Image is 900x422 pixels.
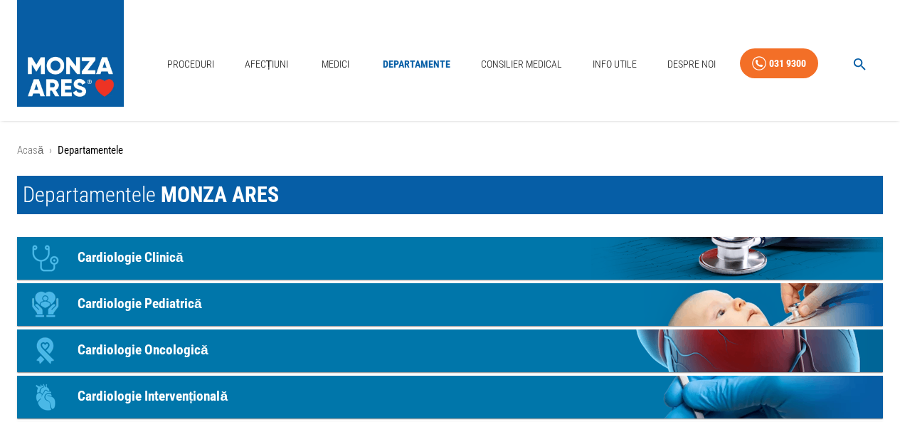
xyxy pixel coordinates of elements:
li: › [49,142,52,159]
h1: Departamentele [17,176,883,214]
a: Acasă [17,144,43,157]
p: Cardiologie Intervențională [78,386,228,407]
a: Departamente [377,50,456,79]
a: IconCardiologie Clinică [17,237,883,280]
a: Consilier Medical [475,50,568,79]
div: 031 9300 [769,55,806,73]
p: Cardiologie Oncologică [78,340,208,361]
span: MONZA ARES [161,182,279,207]
div: Icon [24,376,67,418]
nav: breadcrumb [17,142,883,159]
div: Icon [24,283,67,326]
div: Icon [24,329,67,372]
a: Despre Noi [662,50,721,79]
a: Afecțiuni [239,50,295,79]
p: Cardiologie Clinică [78,248,184,268]
div: Icon [24,237,67,280]
p: Departamentele [58,142,123,159]
a: Proceduri [162,50,220,79]
a: IconCardiologie Oncologică [17,329,883,372]
a: Medici [313,50,359,79]
a: Info Utile [587,50,642,79]
a: IconCardiologie Pediatrică [17,283,883,326]
a: IconCardiologie Intervențională [17,376,883,418]
a: 031 9300 [740,48,818,79]
p: Cardiologie Pediatrică [78,294,202,315]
